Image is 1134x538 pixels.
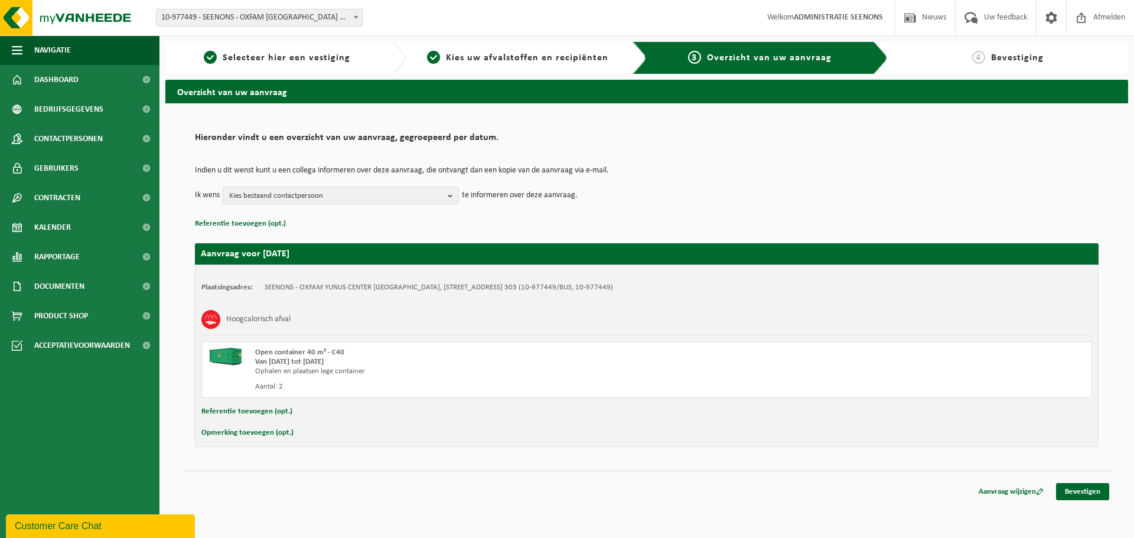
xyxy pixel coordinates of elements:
strong: Aanvraag voor [DATE] [201,249,289,259]
p: Ik wens [195,187,220,204]
span: Gebruikers [34,154,79,183]
span: 1 [204,51,217,64]
span: Documenten [34,272,84,301]
button: Opmerking toevoegen (opt.) [201,425,294,441]
h2: Overzicht van uw aanvraag [165,80,1128,103]
iframe: chat widget [6,512,197,538]
p: Indien u dit wenst kunt u een collega informeren over deze aanvraag, die ontvangt dan een kopie v... [195,167,1099,175]
span: Overzicht van uw aanvraag [707,53,832,63]
h3: Hoogcalorisch afval [226,310,291,329]
span: Dashboard [34,65,79,94]
span: Selecteer hier een vestiging [223,53,350,63]
span: Acceptatievoorwaarden [34,331,130,360]
strong: ADMINISTRATIE SEENONS [794,13,883,22]
span: Bedrijfsgegevens [34,94,103,124]
div: Aantal: 2 [255,382,694,392]
span: Bevestiging [991,53,1044,63]
button: Referentie toevoegen (opt.) [201,404,292,419]
span: Kies bestaand contactpersoon [229,187,443,205]
button: Referentie toevoegen (opt.) [195,216,286,231]
h2: Hieronder vindt u een overzicht van uw aanvraag, gegroepeerd per datum. [195,133,1099,149]
a: Bevestigen [1056,483,1109,500]
img: HK-XC-40-GN-00.png [208,348,243,366]
a: 2Kies uw afvalstoffen en recipiënten [412,51,624,65]
span: 10-977449 - SEENONS - OXFAM YUNUS CENTER HAREN - HAREN [156,9,363,27]
strong: Van [DATE] tot [DATE] [255,358,324,366]
span: Product Shop [34,301,88,331]
span: Open container 40 m³ - C40 [255,348,344,356]
span: Kalender [34,213,71,242]
span: Navigatie [34,35,71,65]
div: Ophalen en plaatsen lege container [255,367,694,376]
span: Rapportage [34,242,80,272]
td: SEENONS - OXFAM YUNUS CENTER [GEOGRAPHIC_DATA], [STREET_ADDRESS] 303 (10-977449/BUS, 10-977449) [265,283,613,292]
strong: Plaatsingsadres: [201,283,253,291]
p: te informeren over deze aanvraag. [462,187,578,204]
span: Kies uw afvalstoffen en recipiënten [446,53,608,63]
span: Contracten [34,183,80,213]
span: 3 [688,51,701,64]
a: 1Selecteer hier een vestiging [171,51,383,65]
span: 10-977449 - SEENONS - OXFAM YUNUS CENTER HAREN - HAREN [157,9,362,26]
a: Aanvraag wijzigen [970,483,1052,500]
span: 2 [427,51,440,64]
span: Contactpersonen [34,124,103,154]
button: Kies bestaand contactpersoon [223,187,459,204]
span: 4 [972,51,985,64]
